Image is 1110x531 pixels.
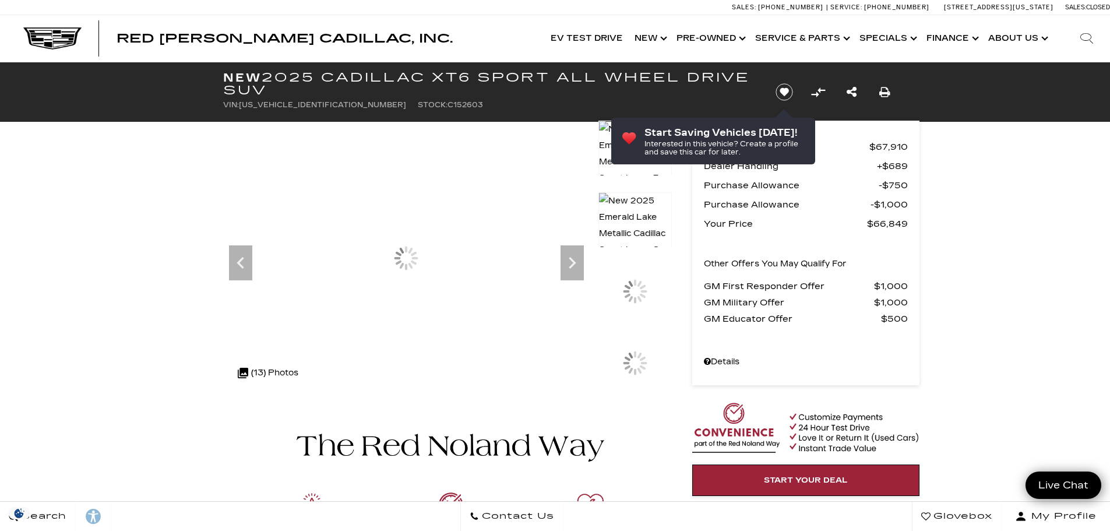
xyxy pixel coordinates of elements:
[704,196,871,213] span: Purchase Allowance
[117,31,453,45] span: Red [PERSON_NAME] Cadillac, Inc.
[704,294,908,311] a: GM Military Offer $1,000
[704,256,847,272] p: Other Offers You May Qualify For
[561,245,584,280] div: Next
[847,84,857,100] a: Share this New 2025 Cadillac XT6 Sport All Wheel Drive SUV
[704,311,908,327] a: GM Educator Offer $500
[671,15,749,62] a: Pre-Owned
[704,278,874,294] span: GM First Responder Offer
[704,139,869,155] span: MSRP
[223,71,262,85] strong: New
[229,245,252,280] div: Previous
[598,121,672,187] img: New 2025 Emerald Lake Metallic Cadillac Sport image 7
[704,158,908,174] a: Dealer Handling $689
[704,177,879,194] span: Purchase Allowance
[1065,3,1086,11] span: Sales:
[944,3,1053,11] a: [STREET_ADDRESS][US_STATE]
[867,216,908,232] span: $66,849
[874,294,908,311] span: $1,000
[771,83,797,101] button: Save vehicle
[23,27,82,50] img: Cadillac Dark Logo with Cadillac White Text
[879,84,890,100] a: Print this New 2025 Cadillac XT6 Sport All Wheel Drive SUV
[869,139,908,155] span: $67,910
[704,311,881,327] span: GM Educator Offer
[704,139,908,155] a: MSRP $67,910
[447,101,483,109] span: C152603
[418,101,447,109] span: Stock:
[1002,502,1110,531] button: Open user profile menu
[982,15,1052,62] a: About Us
[704,158,877,174] span: Dealer Handling
[598,192,672,259] img: New 2025 Emerald Lake Metallic Cadillac Sport image 8
[479,508,554,525] span: Contact Us
[18,508,66,525] span: Search
[704,177,908,194] a: Purchase Allowance $750
[704,294,874,311] span: GM Military Offer
[749,15,854,62] a: Service & Parts
[826,4,932,10] a: Service: [PHONE_NUMBER]
[881,311,908,327] span: $500
[704,278,908,294] a: GM First Responder Offer $1,000
[764,476,848,485] span: Start Your Deal
[830,3,862,11] span: Service:
[912,502,1002,531] a: Glovebox
[704,216,867,232] span: Your Price
[545,15,629,62] a: EV Test Drive
[629,15,671,62] a: New
[239,101,406,109] span: [US_VEHICLE_IDENTIFICATION_NUMBER]
[921,15,982,62] a: Finance
[223,101,239,109] span: VIN:
[879,177,908,194] span: $750
[877,158,908,174] span: $689
[809,83,827,101] button: Compare Vehicle
[6,507,33,519] img: Opt-Out Icon
[704,216,908,232] a: Your Price $66,849
[704,196,908,213] a: Purchase Allowance $1,000
[732,4,826,10] a: Sales: [PHONE_NUMBER]
[692,465,919,496] a: Start Your Deal
[460,502,563,531] a: Contact Us
[1033,479,1094,492] span: Live Chat
[732,3,756,11] span: Sales:
[1027,508,1097,525] span: My Profile
[1086,3,1110,11] span: Closed
[758,3,823,11] span: [PHONE_NUMBER]
[704,354,908,370] a: Details
[931,508,992,525] span: Glovebox
[871,196,908,213] span: $1,000
[864,3,929,11] span: [PHONE_NUMBER]
[6,507,33,519] section: Click to Open Cookie Consent Modal
[232,359,304,387] div: (13) Photos
[874,278,908,294] span: $1,000
[1026,472,1101,499] a: Live Chat
[223,71,756,97] h1: 2025 Cadillac XT6 Sport All Wheel Drive SUV
[117,33,453,44] a: Red [PERSON_NAME] Cadillac, Inc.
[854,15,921,62] a: Specials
